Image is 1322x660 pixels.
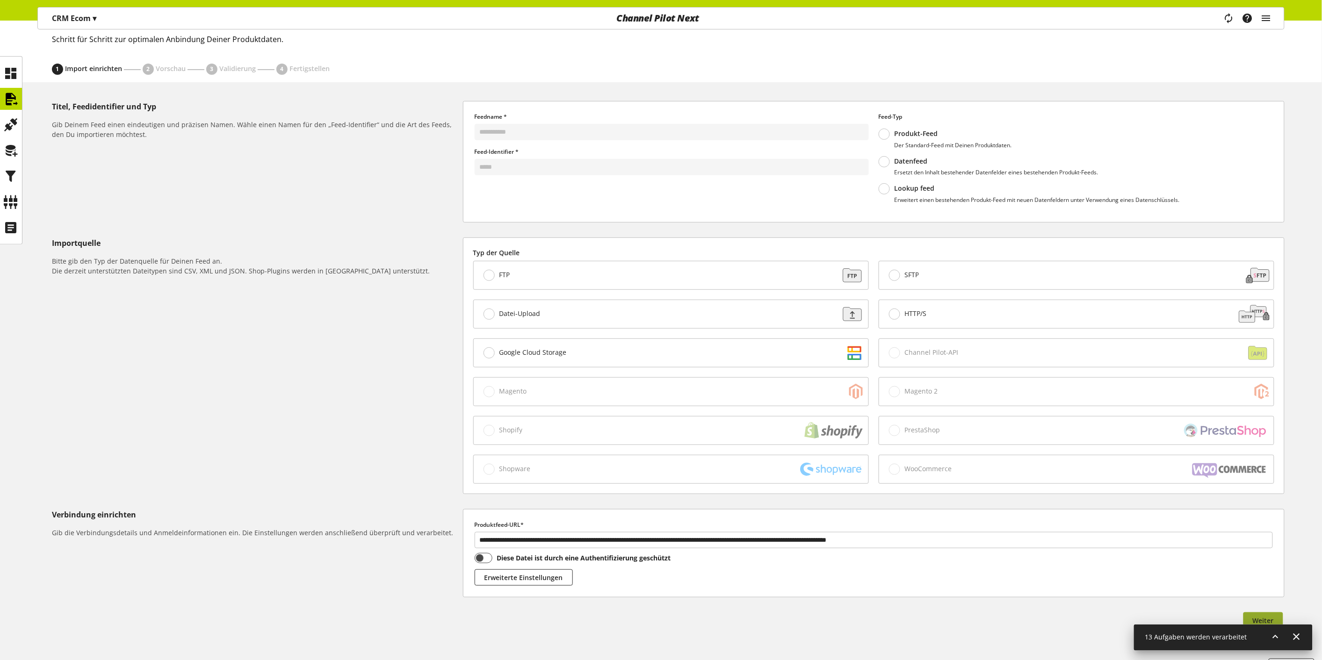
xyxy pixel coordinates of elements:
[894,157,1098,165] p: Datenfeed
[879,113,1273,121] label: Feed-Typ
[52,101,459,112] h5: Titel, Feedidentifier und Typ
[475,148,519,156] span: Feed-Identifier *
[499,271,510,279] span: FTP
[904,309,926,318] span: HTTP/S
[499,309,540,318] span: Datei-Upload
[894,184,1179,193] p: Lookup feed
[904,271,919,279] span: SFTP
[52,256,459,276] h6: Bitte gib den Typ der Datenquelle für Deinen Feed an. Die derzeit unterstützten Dateitypen sind C...
[1236,305,1272,323] img: cbdcb026b331cf72755dc691680ce42b.svg
[52,120,459,139] h6: Gib Deinem Feed einen eindeutigen und präzisen Namen. Wähle einen Namen für den „Feed-Identifier“...
[894,169,1098,176] p: Ersetzt den Inhalt bestehender Datenfelder eines bestehenden Produkt-Feeds.
[499,348,566,357] span: Google Cloud Storage
[281,65,284,73] span: 4
[484,573,563,582] span: Erweiterte Einstellungen
[52,528,459,538] h6: Gib die Verbindungsdetails und Anmeldeinformationen ein. Die Einstellungen werden anschließend üb...
[1239,266,1272,285] img: 1a078d78c93edf123c3bc3fa7bc6d87d.svg
[894,142,1011,149] p: Der Standard-Feed mit Deinen Produktdaten.
[1145,632,1247,641] span: 13 Aufgaben werden verarbeitet
[52,13,96,24] p: CRM Ecom
[1243,612,1283,629] button: Weiter
[52,509,459,520] h5: Verbindung einrichten
[52,34,1285,45] h2: Schritt für Schritt zur optimalen Anbindung Deiner Produktdaten.
[475,521,524,529] span: Produktfeed-URL*
[475,113,507,121] span: Feedname *
[475,569,573,586] button: Erweiterte Einstellungen
[37,7,1285,29] nav: main navigation
[894,196,1179,203] p: Erweitert einen bestehenden Produkt-Feed mit neuen Datenfeldern unter Verwendung eines Datenschlü...
[210,65,214,73] span: 3
[56,65,59,73] span: 1
[65,64,122,73] span: Import einrichten
[492,553,671,563] span: Diese Datei ist durch eine Authentifizierung geschützt
[473,248,1274,258] label: Typ der Quelle
[834,305,867,323] img: f3ac9b204b95d45582cf21fad1a323cf.svg
[1253,616,1274,625] span: Weiter
[147,65,150,73] span: 2
[93,13,96,23] span: ▾
[52,237,459,249] h5: Importquelle
[219,64,256,73] span: Validierung
[156,64,186,73] span: Vorschau
[894,129,1011,138] p: Produkt-Feed
[834,266,867,285] img: 88a670171dbbdb973a11352c4ab52784.svg
[289,64,330,73] span: Fertigstellen
[834,344,867,362] img: d2dddd6c468e6a0b8c3bb85ba935e383.svg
